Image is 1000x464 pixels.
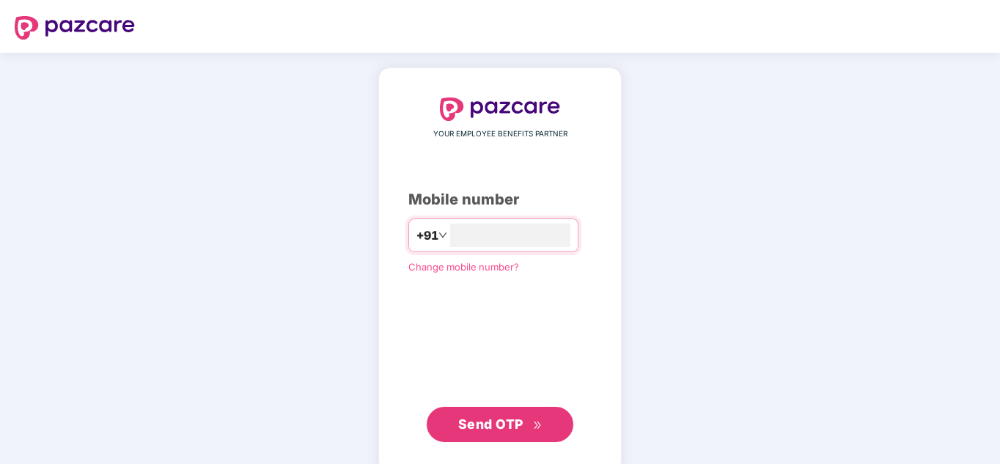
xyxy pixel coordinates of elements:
div: Mobile number [408,188,592,211]
span: YOUR EMPLOYEE BENEFITS PARTNER [433,128,567,140]
span: down [438,231,447,240]
span: +91 [416,227,438,245]
img: logo [440,97,560,121]
img: logo [15,16,135,40]
span: Send OTP [458,416,523,432]
a: Change mobile number? [408,261,519,273]
span: double-right [533,421,543,430]
button: Send OTPdouble-right [427,407,573,442]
